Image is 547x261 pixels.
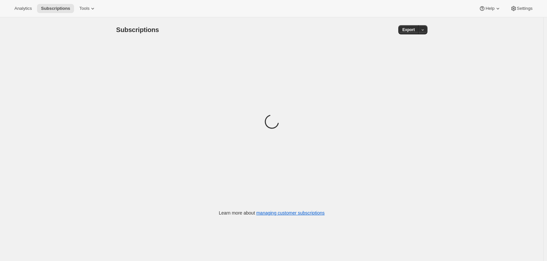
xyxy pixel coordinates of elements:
[10,4,36,13] button: Analytics
[75,4,100,13] button: Tools
[116,26,159,33] span: Subscriptions
[506,4,537,13] button: Settings
[485,6,494,11] span: Help
[517,6,533,11] span: Settings
[37,4,74,13] button: Subscriptions
[398,25,419,34] button: Export
[475,4,505,13] button: Help
[14,6,32,11] span: Analytics
[219,210,325,216] p: Learn more about
[256,210,325,216] a: managing customer subscriptions
[41,6,70,11] span: Subscriptions
[79,6,89,11] span: Tools
[402,27,415,32] span: Export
